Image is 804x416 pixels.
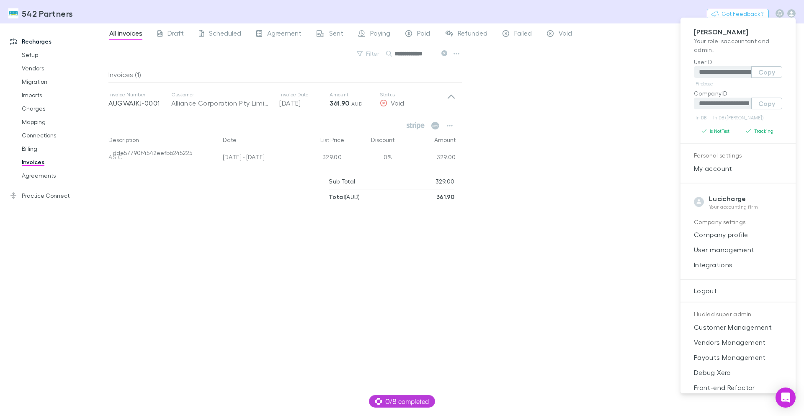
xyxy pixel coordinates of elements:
span: Front-end Refactor [687,382,789,393]
p: Personal settings [694,150,782,161]
a: In DB [694,113,708,123]
div: Open Intercom Messenger [776,388,796,408]
button: Is NotTest [694,126,738,136]
strong: Lucicharge [709,194,746,203]
span: Company profile [687,230,789,240]
p: Company settings [694,217,782,227]
p: CompanyID [694,89,782,98]
span: Integrations [687,260,789,270]
span: Debug Xero [687,367,789,377]
p: Hudled super admin [694,309,782,320]
span: Customer Management [687,322,789,332]
span: Payouts Management [687,352,789,362]
a: Firebase [694,79,714,89]
p: Your accounting firm [709,204,758,210]
span: Logout [687,286,789,296]
p: Your role is accountant and admin . [694,36,782,54]
p: UserID [694,57,782,66]
span: My account [687,163,789,173]
span: Vendors Management [687,337,789,347]
p: [PERSON_NAME] [694,28,782,36]
button: Copy [751,66,782,78]
button: Copy [751,98,782,109]
a: In DB ([PERSON_NAME]) [711,113,765,123]
span: User management [687,245,789,255]
button: Tracking [738,126,783,136]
